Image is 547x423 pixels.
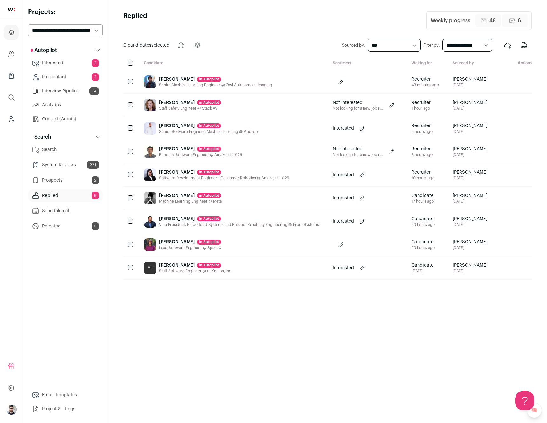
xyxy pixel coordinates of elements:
[159,199,222,204] div: Machine Learning Engineer @ Meta
[453,269,488,274] span: [DATE]
[159,269,232,274] div: Staff Software Engineer @ onXmaps, Inc.
[197,100,221,105] div: in Autopilot
[159,216,319,222] div: [PERSON_NAME]
[453,76,488,82] span: [PERSON_NAME]
[333,265,354,271] p: Interested
[92,192,99,199] span: 9
[423,43,440,48] label: Filter by:
[159,106,221,111] div: Staff Safety Engineer @ Stack AV
[453,216,488,222] span: [PERSON_NAME]
[123,43,151,47] span: 0 candidates
[144,122,156,135] img: 2a9addf26e08930a144d72807e2597bc07d144e504ab743cb000ae712e99f6aa.jpg
[412,106,431,111] div: 1 hour ago
[92,176,99,184] span: 2
[496,61,532,67] div: Actions
[28,71,103,83] a: Pre-contact2
[159,169,289,176] div: [PERSON_NAME]
[412,245,435,250] div: 23 hours ago
[28,159,103,171] a: System Reviews221
[453,106,488,111] span: [DATE]
[412,192,434,199] span: Candidate
[159,152,242,157] div: Principal Software Engineer @ Amazon Lab126
[453,199,488,204] span: [DATE]
[515,391,534,410] iframe: Help Scout Beacon - Open
[159,76,272,82] div: [PERSON_NAME]
[518,17,521,25] span: 6
[89,87,99,95] span: 14
[92,59,99,67] span: 2
[159,245,221,250] div: Lead Software Engineer @ SpaceX
[412,239,435,245] span: Candidate
[28,220,103,233] a: Rejected3
[453,123,488,129] span: [PERSON_NAME]
[28,174,103,187] a: Prospects2
[197,216,221,221] div: in Autopilot
[197,147,221,152] div: in Autopilot
[197,77,221,82] div: in Autopilot
[516,38,532,53] button: Export to CSV
[412,146,433,152] span: Recruiter
[412,76,439,82] span: Recruiter
[144,145,156,158] img: fdca3ce33a883707e719d32e4c9ef84c1086fbd28858b25861fbb11366295564.jpg
[28,57,103,69] a: Interested2
[92,73,99,81] span: 2
[144,262,156,274] div: MT
[453,222,488,227] span: [DATE]
[197,170,221,175] div: in Autopilot
[92,222,99,230] span: 3
[342,43,365,48] label: Sourced by:
[159,262,232,269] div: [PERSON_NAME]
[6,405,17,415] button: Open dropdown
[87,161,99,169] span: 221
[453,82,488,88] span: [DATE]
[333,172,354,178] p: Interested
[333,146,384,152] p: Not interested
[144,99,156,111] img: d8a38a1b0cf247667d292652ec616d75d4ed0c64fc8aa63dd7c799094d4af7dc.jpg
[412,152,433,157] div: 8 hours ago
[453,152,488,157] span: [DATE]
[28,204,103,217] a: Schedule call
[159,176,289,181] div: Software Development Engineer - Consumer Robotics @ Amazon Lab126
[28,389,103,401] a: Email Templates
[453,192,488,199] span: [PERSON_NAME]
[453,176,488,181] span: [DATE]
[527,403,542,418] a: 🧠
[197,193,221,198] div: in Autopilot
[489,17,496,25] span: 48
[412,269,433,274] div: [DATE]
[28,113,103,125] a: Context (Admin)
[159,192,222,199] div: [PERSON_NAME]
[333,106,384,111] p: Not looking for a new job right now
[159,123,258,129] div: [PERSON_NAME]
[28,403,103,415] a: Project Settings
[8,8,15,11] img: wellfound-shorthand-0d5821cbd27db2630d0214b213865d53afaa358527fdda9d0ea32b1df1b89c2c.svg
[6,405,17,415] img: 10051957-medium_jpg
[28,99,103,111] a: Analytics
[333,125,354,132] p: Interested
[412,262,433,269] span: Candidate
[453,245,488,250] span: [DATE]
[406,61,447,67] div: Waiting for
[4,47,19,62] a: Company and ATS Settings
[412,199,434,204] div: 17 hours ago
[453,239,488,245] span: [PERSON_NAME]
[159,99,221,106] div: [PERSON_NAME]
[28,143,103,156] a: Search
[333,99,384,106] p: Not interested
[447,61,496,67] div: Sourced by
[4,25,19,40] a: Projects
[159,222,319,227] div: Vice President, Embedded Systems and Product Reliability Engineering @ Frore Systems
[4,111,19,127] a: Leads (Backoffice)
[412,123,433,129] span: Recruiter
[197,240,221,245] div: in Autopilot
[159,146,242,152] div: [PERSON_NAME]
[453,146,488,152] span: [PERSON_NAME]
[412,216,435,222] span: Candidate
[28,85,103,97] a: Interview Pipeline14
[28,131,103,143] button: Search
[412,99,431,106] span: Recruiter
[453,99,488,106] span: [PERSON_NAME]
[328,61,406,67] div: Sentiment
[123,11,147,30] h1: Replied
[31,133,51,141] p: Search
